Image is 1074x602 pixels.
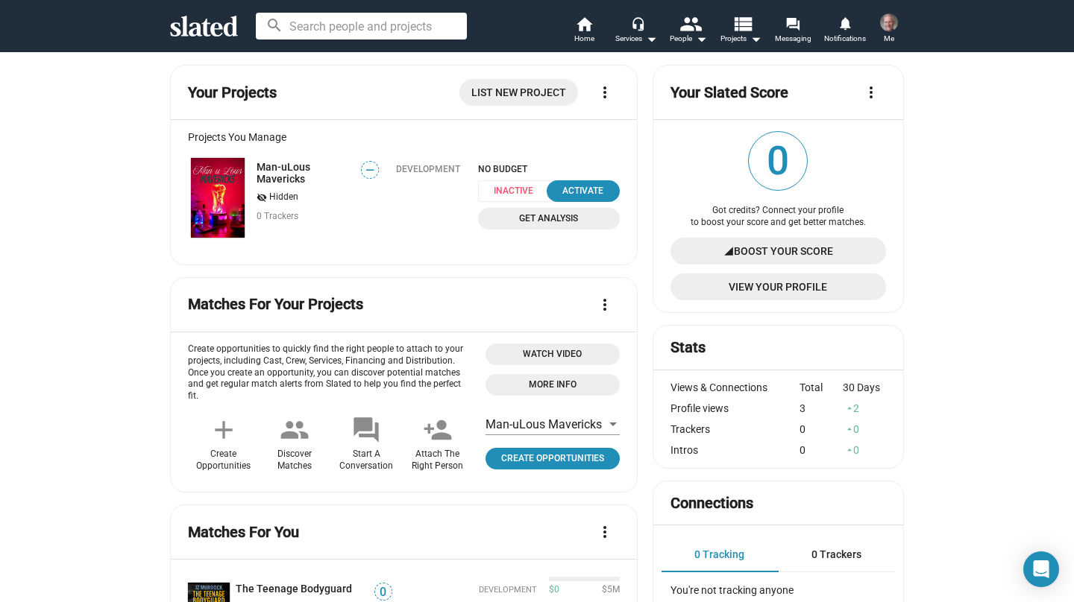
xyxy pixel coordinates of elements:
button: Howard Gorse -TyrerMe [871,10,907,49]
div: Total [800,381,843,393]
a: Messaging [767,15,819,48]
a: Notifications [819,15,871,48]
mat-icon: more_vert [596,296,614,314]
div: Open Intercom Messenger [1023,551,1059,587]
div: 30 Days [843,381,886,393]
span: Man-uLous Mavericks [486,417,602,431]
mat-card-title: Stats [671,338,706,358]
mat-icon: arrow_drop_up [844,424,855,434]
mat-card-title: Matches For Your Projects [188,294,363,314]
div: Activate [556,183,611,199]
div: Views & Connections [671,381,800,393]
button: Open 'Opportunities Intro Video' dialog [486,343,620,365]
span: 0 [375,585,392,600]
span: NO BUDGET [478,164,620,174]
div: 3 [800,402,843,414]
mat-icon: more_vert [596,83,614,101]
p: Create opportunities to quickly find the right people to attach to your projects, including Cast,... [188,343,474,403]
button: Services [610,15,662,48]
div: Create Opportunities [196,449,251,472]
mat-card-title: Your Slated Score [671,83,788,103]
div: Got credits? Connect your profile to boost your score and get better matches. [671,205,886,229]
mat-icon: headset_mic [631,16,644,30]
mat-card-title: Connections [671,493,753,513]
div: Start A Conversation [339,449,393,472]
a: View Your Profile [671,273,886,300]
mat-icon: arrow_drop_up [844,445,855,455]
mat-card-title: Your Projects [188,83,277,103]
mat-icon: visibility_off [257,191,267,205]
span: $0 [549,584,559,596]
div: Discover Matches [277,449,312,472]
mat-icon: person_add [423,415,453,445]
span: List New Project [471,79,566,106]
mat-icon: arrow_drop_down [747,30,764,48]
a: Boost Your Score [671,238,886,264]
mat-icon: notifications [838,16,852,30]
div: 2 [843,402,886,414]
div: 0 [843,423,886,435]
a: The Teenage Bodyguard [236,583,358,597]
span: Projects [720,30,761,48]
mat-icon: view_list [732,13,753,34]
div: Attach The Right Person [412,449,463,472]
mat-card-title: Matches For You [188,522,299,542]
mat-icon: signal_cellular_4_bar [723,238,734,264]
a: Man-uLous Mavericks [188,155,248,241]
a: Home [558,15,610,48]
mat-icon: forum [785,16,800,31]
span: You're not tracking anyone [671,584,794,596]
span: 0 Trackers [811,548,861,560]
span: $5M [596,584,620,596]
mat-icon: arrow_drop_down [692,30,710,48]
span: 0 Trackers [257,211,298,221]
span: 0 Tracking [694,548,744,560]
img: Man-uLous Mavericks [191,158,245,238]
span: Home [574,30,594,48]
a: List New Project [459,79,578,106]
div: 0 [800,423,843,435]
div: 0 [800,444,843,456]
mat-icon: people [280,415,310,445]
div: Intros [671,444,800,456]
mat-icon: arrow_drop_down [642,30,660,48]
a: Man-uLous Mavericks [257,161,351,185]
div: Profile views [671,402,800,414]
a: Click to open project profile page opportunities tab [486,448,620,469]
a: Get Analysis [478,208,620,229]
div: People [670,30,707,48]
span: Get Analysis [487,211,611,226]
div: Services [615,30,657,48]
a: Open 'More info' dialog with information about Opportunities [486,374,620,396]
button: People [662,15,715,48]
button: Activate [547,180,620,202]
span: Messaging [775,30,811,48]
span: — [362,163,378,177]
span: Create Opportunities [492,451,614,466]
span: Notifications [824,30,866,48]
span: Watch Video [494,346,611,362]
input: Search people and projects [256,13,467,39]
mat-icon: home [575,15,593,33]
div: Trackers [671,423,800,435]
button: Projects [715,15,767,48]
div: Development [396,164,460,174]
mat-icon: forum [351,415,381,445]
mat-icon: people [679,13,701,34]
span: More Info [494,377,611,393]
mat-icon: more_vert [596,523,614,541]
span: Boost Your Score [734,238,833,264]
span: Inactive [478,180,558,202]
span: Hidden [269,191,298,203]
mat-icon: arrow_drop_up [844,403,855,414]
img: Howard Gorse -Tyrer [880,13,898,31]
div: Projects You Manage [188,131,620,143]
span: 0 [749,132,807,190]
mat-icon: more_vert [862,83,880,101]
mat-icon: add [209,415,239,445]
div: 0 [843,444,886,456]
span: Development [479,585,537,596]
span: Me [884,30,894,48]
span: View Your Profile [682,273,874,300]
